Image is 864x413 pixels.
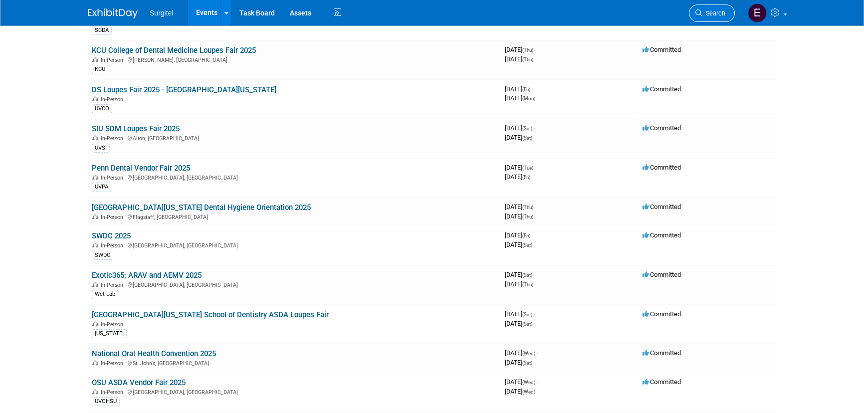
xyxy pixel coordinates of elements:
span: - [535,203,536,210]
span: [DATE] [505,310,535,318]
span: (Fri) [522,87,530,92]
a: [GEOGRAPHIC_DATA][US_STATE] School of Dentistry ASDA Loupes Fair [92,310,329,319]
a: National Oral Health Convention 2025 [92,349,216,358]
span: (Fri) [522,175,530,180]
div: [GEOGRAPHIC_DATA], [GEOGRAPHIC_DATA] [92,173,497,181]
span: [DATE] [505,134,532,141]
span: (Sat) [522,126,532,131]
span: Committed [643,203,681,210]
div: Flagstaff, [GEOGRAPHIC_DATA] [92,212,497,220]
span: [DATE] [505,173,530,181]
span: [DATE] [505,164,536,171]
span: Search [702,9,725,17]
span: Committed [643,378,681,386]
img: Event Coordinator [748,3,767,22]
div: UVPA [92,183,111,192]
span: [DATE] [505,46,536,53]
span: - [537,349,538,357]
span: [DATE] [505,85,533,93]
span: (Wed) [522,380,535,385]
span: In-Person [101,389,126,396]
img: In-Person Event [92,135,98,140]
div: SWDC [92,251,113,260]
img: In-Person Event [92,321,98,326]
a: KCU College of Dental Medicine Loupes Fair 2025 [92,46,256,55]
span: (Thu) [522,47,533,53]
span: (Thu) [522,214,533,219]
span: - [532,231,533,239]
span: [DATE] [505,280,533,288]
span: (Sat) [522,272,532,278]
span: (Thu) [522,282,533,287]
div: SCDA [92,26,112,35]
span: (Mon) [522,96,535,101]
a: Search [689,4,735,22]
span: Committed [643,310,681,318]
div: UVCO [92,104,112,113]
span: Committed [643,231,681,239]
div: [PERSON_NAME], [GEOGRAPHIC_DATA] [92,55,497,63]
div: [GEOGRAPHIC_DATA], [GEOGRAPHIC_DATA] [92,241,497,249]
img: In-Person Event [92,214,98,219]
span: (Sat) [522,312,532,317]
a: OSU ASDA Vendor Fair 2025 [92,378,186,387]
span: [DATE] [505,212,533,220]
span: In-Person [101,135,126,142]
span: [DATE] [505,349,538,357]
span: - [535,46,536,53]
span: [DATE] [505,55,533,63]
span: (Wed) [522,389,535,395]
a: SIU SDM Loupes Fair 2025 [92,124,180,133]
span: - [534,271,535,278]
a: SWDC 2025 [92,231,131,240]
span: (Sat) [522,321,532,327]
img: ExhibitDay [88,8,138,18]
span: - [535,164,536,171]
img: In-Person Event [92,389,98,394]
a: [GEOGRAPHIC_DATA][US_STATE] Dental Hygiene Orientation 2025 [92,203,311,212]
span: Committed [643,124,681,132]
span: Committed [643,46,681,53]
span: In-Person [101,175,126,181]
span: [DATE] [505,359,532,366]
span: In-Person [101,242,126,249]
span: (Sat) [522,242,532,248]
div: St. John's, [GEOGRAPHIC_DATA] [92,359,497,367]
div: [US_STATE] [92,329,127,338]
div: UVSI [92,144,110,153]
span: (Sat) [522,360,532,366]
span: (Thu) [522,57,533,62]
span: In-Person [101,321,126,328]
img: In-Person Event [92,282,98,287]
span: [DATE] [505,124,535,132]
img: In-Person Event [92,175,98,180]
span: (Thu) [522,205,533,210]
span: Committed [643,164,681,171]
img: In-Person Event [92,242,98,247]
span: [DATE] [505,241,532,248]
span: (Tue) [522,165,533,171]
div: Wet Lab [92,290,118,299]
span: In-Person [101,214,126,220]
span: [DATE] [505,320,532,327]
a: DS Loupes Fair 2025 - [GEOGRAPHIC_DATA][US_STATE] [92,85,276,94]
span: [DATE] [505,271,535,278]
span: Surgitel [150,9,173,17]
span: [DATE] [505,388,535,395]
span: [DATE] [505,378,538,386]
span: In-Person [101,282,126,288]
span: [DATE] [505,94,535,102]
div: Alton, [GEOGRAPHIC_DATA] [92,134,497,142]
img: In-Person Event [92,57,98,62]
span: [DATE] [505,231,533,239]
div: KCU [92,65,108,74]
img: In-Person Event [92,360,98,365]
span: In-Person [101,360,126,367]
span: (Wed) [522,351,535,356]
span: (Sat) [522,135,532,141]
span: Committed [643,85,681,93]
span: In-Person [101,57,126,63]
span: - [534,310,535,318]
span: Committed [643,349,681,357]
span: (Fri) [522,233,530,238]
